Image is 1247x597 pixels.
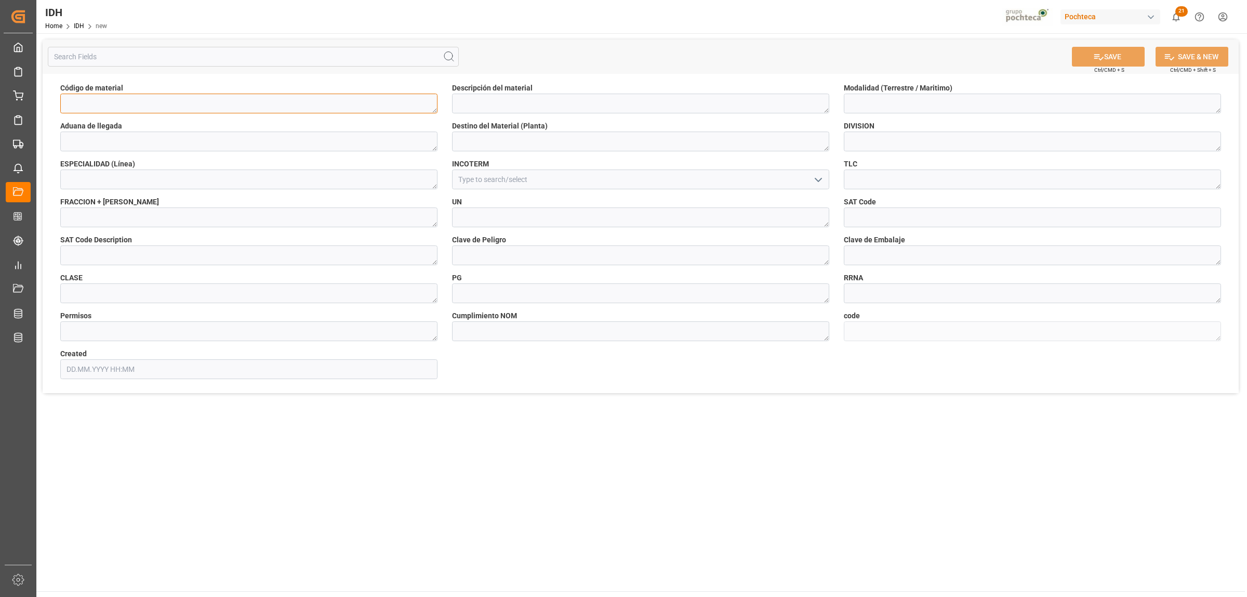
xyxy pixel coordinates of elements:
[1175,6,1188,17] span: 21
[45,5,107,20] div: IDH
[452,170,829,189] input: Type to search/select
[1156,47,1228,67] button: SAVE & NEW
[844,235,905,245] span: Clave de Embalaje
[452,272,462,283] span: PG
[60,83,123,94] span: Código de material
[74,22,84,30] a: IDH
[452,159,489,170] span: INCOTERM
[452,235,506,245] span: Clave de Peligro
[1164,5,1188,29] button: show 21 new notifications
[1072,47,1145,67] button: SAVE
[60,159,135,170] span: ESPECIALIDAD (Línea)
[1060,7,1164,27] button: Pochteca
[60,197,159,207] span: FRACCION + [PERSON_NAME]
[810,172,826,188] button: open menu
[452,83,533,94] span: Descripción del material
[60,359,437,379] input: DD.MM.YYYY HH:MM
[60,235,132,245] span: SAT Code Description
[48,47,459,67] input: Search Fields
[452,197,462,207] span: UN
[844,197,876,207] span: SAT Code
[844,272,863,283] span: RRNA
[60,348,87,359] span: Created
[1188,5,1211,29] button: Help Center
[452,121,548,132] span: Destino del Material (Planta)
[844,121,874,132] span: DIVISION
[844,310,860,321] span: code
[844,83,952,94] span: Modalidad (Terrestre / Maritimo)
[452,310,517,321] span: Cumplimiento NOM
[60,272,83,283] span: CLASE
[844,159,857,170] span: TLC
[45,22,62,30] a: Home
[60,121,122,132] span: Aduana de llegada
[1002,8,1054,26] img: pochtecaImg.jpg_1689854062.jpg
[60,310,91,321] span: Permisos
[1060,9,1160,24] div: Pochteca
[1170,66,1216,74] span: Ctrl/CMD + Shift + S
[1094,66,1124,74] span: Ctrl/CMD + S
